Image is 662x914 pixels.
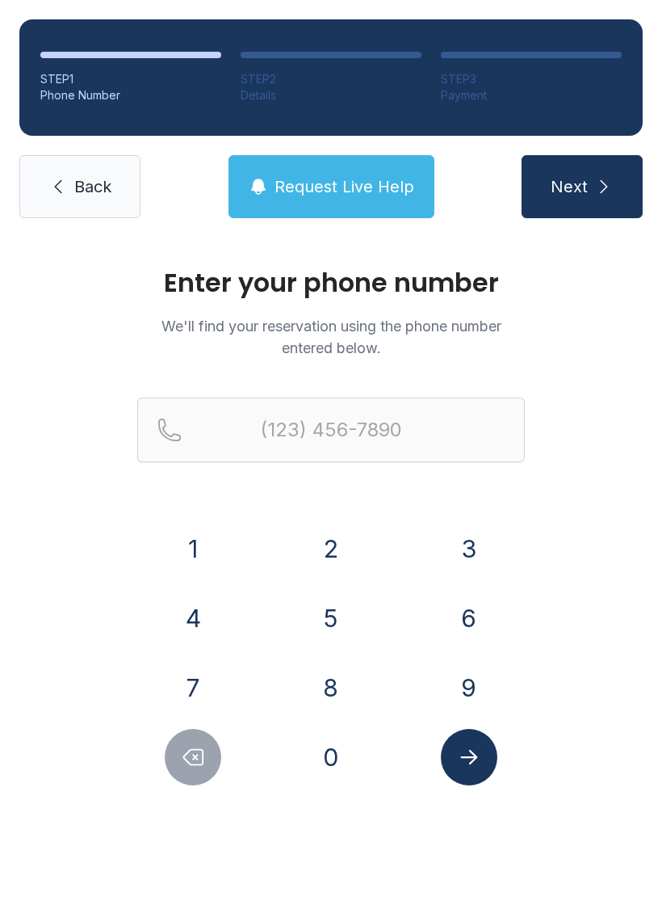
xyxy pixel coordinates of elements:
[241,87,421,103] div: Details
[441,87,622,103] div: Payment
[303,659,359,716] button: 8
[165,729,221,786] button: Delete number
[274,175,414,198] span: Request Live Help
[303,729,359,786] button: 0
[303,590,359,647] button: 5
[40,87,221,103] div: Phone Number
[441,659,497,716] button: 9
[137,270,525,296] h1: Enter your phone number
[40,71,221,87] div: STEP 1
[137,315,525,359] p: We'll find your reservation using the phone number entered below.
[165,520,221,577] button: 1
[551,175,588,198] span: Next
[74,175,111,198] span: Back
[441,729,497,786] button: Submit lookup form
[303,520,359,577] button: 2
[441,71,622,87] div: STEP 3
[137,398,525,462] input: Reservation phone number
[441,590,497,647] button: 6
[441,520,497,577] button: 3
[165,659,221,716] button: 7
[241,71,421,87] div: STEP 2
[165,590,221,647] button: 4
